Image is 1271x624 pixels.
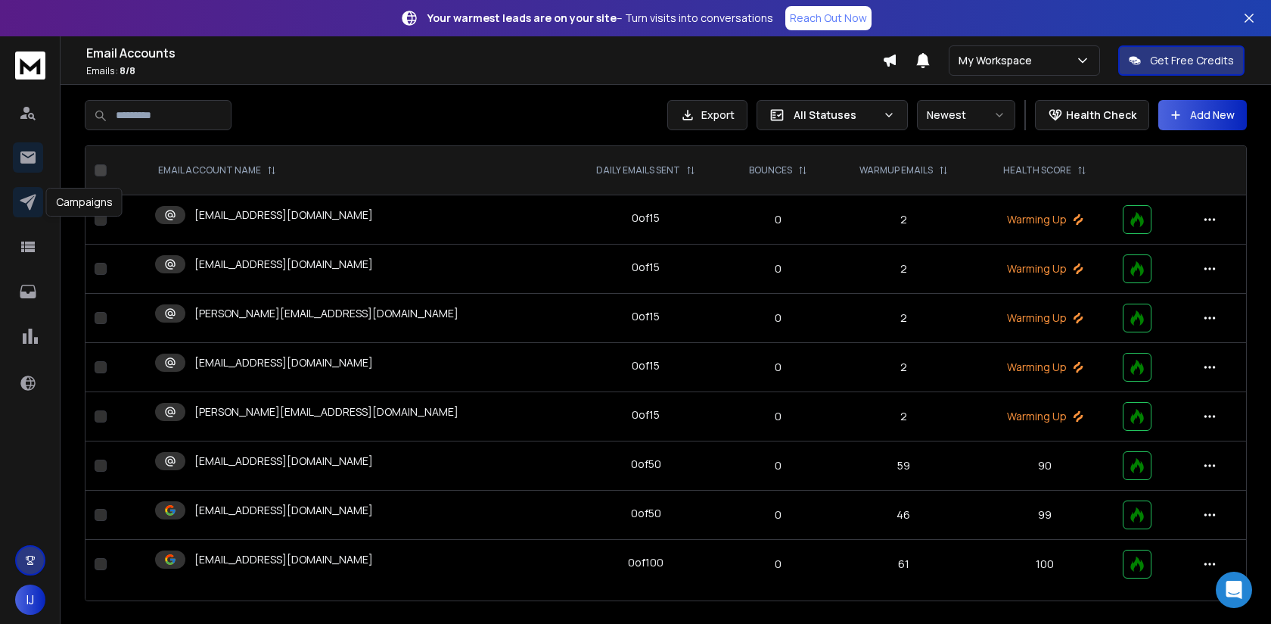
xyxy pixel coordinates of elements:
button: Newest [917,100,1015,130]
p: 0 [735,409,822,424]
td: 61 [831,540,976,589]
button: IJ [15,585,45,615]
div: Campaigns [46,188,123,217]
td: 46 [831,491,976,540]
p: [EMAIL_ADDRESS][DOMAIN_NAME] [194,257,373,272]
p: All Statuses [794,108,877,123]
td: 90 [976,441,1114,491]
p: 0 [735,507,822,523]
td: 2 [831,195,976,245]
td: 2 [831,294,976,343]
p: Warming Up [985,212,1105,227]
button: Health Check [1035,100,1149,130]
td: 2 [831,245,976,294]
p: [EMAIL_ADDRESS][DOMAIN_NAME] [194,503,373,518]
p: [PERSON_NAME][EMAIL_ADDRESS][DOMAIN_NAME] [194,306,458,321]
p: 0 [735,557,822,572]
p: BOUNCES [749,164,792,176]
p: DAILY EMAILS SENT [596,164,680,176]
p: HEALTH SCORE [1003,164,1071,176]
p: Health Check [1066,108,1136,123]
p: – Turn visits into conversations [427,11,773,26]
p: My Workspace [959,53,1038,68]
p: Warming Up [985,261,1105,276]
img: logo [15,51,45,80]
div: 0 of 100 [628,555,663,570]
button: Export [667,100,747,130]
p: 0 [735,212,822,227]
div: 0 of 15 [632,260,660,275]
p: [PERSON_NAME][EMAIL_ADDRESS][DOMAIN_NAME] [194,404,458,420]
p: Emails : [86,65,882,77]
p: WARMUP EMAILS [859,164,933,176]
p: [EMAIL_ADDRESS][DOMAIN_NAME] [194,454,373,469]
div: 0 of 50 [631,457,661,472]
p: 0 [735,310,822,326]
td: 99 [976,491,1114,540]
button: Get Free Credits [1118,45,1245,76]
td: 2 [831,392,976,441]
p: 0 [735,360,822,375]
a: Reach Out Now [785,6,872,30]
td: 59 [831,441,976,491]
div: Open Intercom Messenger [1216,572,1252,608]
strong: Your warmest leads are on your site [427,11,617,25]
td: 2 [831,343,976,392]
p: Warming Up [985,409,1105,424]
div: 0 of 50 [631,506,661,521]
div: 0 of 15 [632,358,660,373]
p: [EMAIL_ADDRESS][DOMAIN_NAME] [194,207,373,223]
p: Warming Up [985,310,1105,326]
p: Warming Up [985,360,1105,375]
p: Reach Out Now [790,11,867,26]
button: Add New [1158,100,1247,130]
p: 0 [735,458,822,473]
span: 8 / 8 [120,64,135,77]
div: 0 of 15 [632,211,660,226]
p: [EMAIL_ADDRESS][DOMAIN_NAME] [194,552,373,567]
p: Get Free Credits [1150,53,1234,68]
p: 0 [735,261,822,276]
div: EMAIL ACCOUNT NAME [158,164,276,176]
div: 0 of 15 [632,309,660,324]
td: 100 [976,540,1114,589]
h1: Email Accounts [86,44,882,62]
div: 0 of 15 [632,407,660,423]
p: [EMAIL_ADDRESS][DOMAIN_NAME] [194,355,373,370]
